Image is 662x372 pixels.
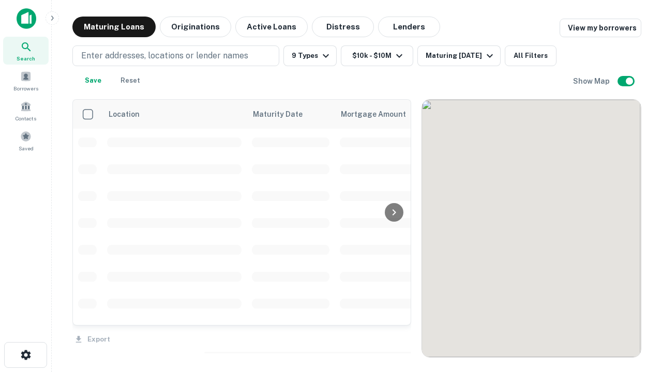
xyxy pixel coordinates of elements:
span: Search [17,54,35,63]
button: $10k - $10M [341,45,413,66]
div: 0 0 [422,100,641,357]
button: Save your search to get updates of matches that match your search criteria. [77,70,110,91]
span: Maturity Date [253,108,316,120]
span: Saved [19,144,34,152]
th: Mortgage Amount [335,100,448,129]
button: Enter addresses, locations or lender names [72,45,279,66]
iframe: Chat Widget [610,256,662,306]
th: Location [102,100,247,129]
div: Maturing [DATE] [426,50,496,62]
a: Borrowers [3,67,49,95]
p: Enter addresses, locations or lender names [81,50,248,62]
th: Maturity Date [247,100,335,129]
button: Distress [312,17,374,37]
button: All Filters [505,45,556,66]
a: Saved [3,127,49,154]
span: Mortgage Amount [341,108,419,120]
button: 9 Types [283,45,337,66]
button: Maturing Loans [72,17,156,37]
button: Reset [114,70,147,91]
span: Location [108,108,140,120]
button: Maturing [DATE] [417,45,501,66]
a: Search [3,37,49,65]
h6: Show Map [573,75,611,87]
span: Contacts [16,114,36,122]
button: Active Loans [235,17,308,37]
button: Originations [160,17,231,37]
span: Borrowers [13,84,38,92]
button: Lenders [378,17,440,37]
a: View my borrowers [560,19,641,37]
a: Contacts [3,97,49,125]
img: capitalize-icon.png [17,8,36,29]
